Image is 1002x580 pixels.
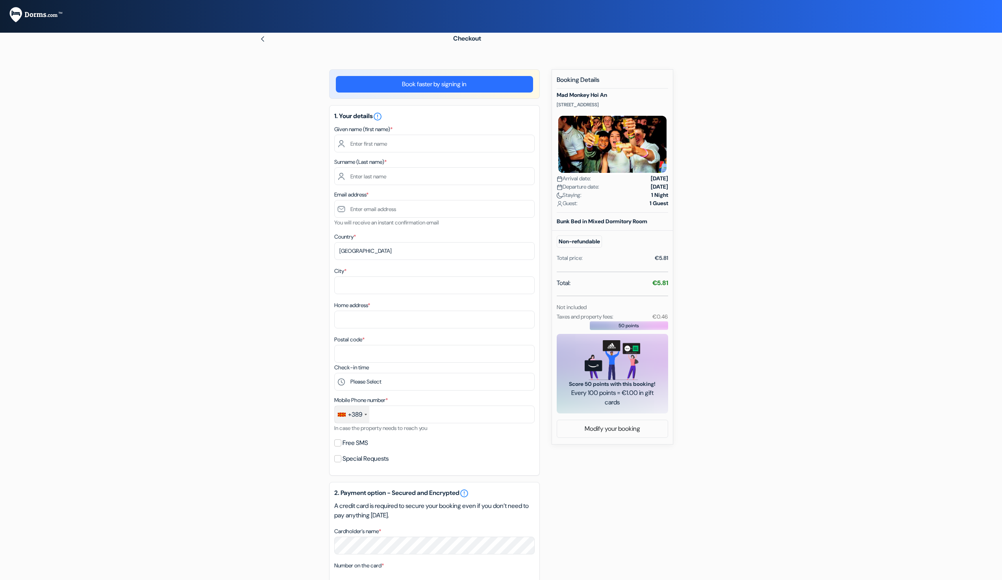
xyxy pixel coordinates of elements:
span: Guest: [557,199,578,208]
img: moon.svg [557,193,563,198]
small: €0.46 [652,313,668,320]
small: You will receive an instant confirmation email [334,219,439,226]
strong: €5.81 [652,279,668,287]
h5: Mad Monkey Hoi An [557,92,668,98]
p: A credit card is required to secure your booking even if you don’t need to pay anything [DATE]. [334,501,535,520]
label: Cardholder’s name [334,527,381,536]
span: Departure date: [557,183,599,191]
label: Free SMS [343,437,368,448]
strong: [DATE] [651,174,668,183]
img: gift_card_hero_new.png [585,340,640,380]
label: Given name (first name) [334,125,393,133]
label: Number on the card [334,561,384,570]
label: Postal code [334,335,365,344]
small: In case the property needs to reach you [334,424,427,432]
span: Total: [557,278,570,288]
a: error_outline [459,489,469,498]
strong: 1 Night [651,191,668,199]
input: Enter last name [334,167,535,185]
img: calendar.svg [557,184,563,190]
img: calendar.svg [557,176,563,182]
div: Macedonia (FYROM) (Македонија): +389 [335,406,369,423]
label: Surname (Last name) [334,158,387,166]
div: Total price: [557,254,583,262]
a: Book faster by signing in [336,76,533,93]
a: Modify your booking [557,421,668,436]
img: Dorms.com [9,7,62,22]
label: Check-in time [334,363,369,372]
b: Bunk Bed in Mixed Dormitory Room [557,218,647,225]
strong: [DATE] [651,183,668,191]
p: [STREET_ADDRESS] [557,102,668,108]
small: Not included [557,304,587,311]
img: left_arrow.svg [259,36,266,42]
input: Enter email address [334,200,535,218]
div: +389 [348,410,362,419]
span: Checkout [453,34,481,43]
span: 50 points [619,322,639,329]
input: Enter first name [334,135,535,152]
h5: Booking Details [557,76,668,89]
span: Staying: [557,191,582,199]
label: Email address [334,191,369,199]
strong: 1 Guest [650,199,668,208]
label: Special Requests [343,453,389,464]
h5: 2. Payment option - Secured and Encrypted [334,489,535,498]
h5: 1. Your details [334,112,535,121]
img: user_icon.svg [557,201,563,207]
span: Score 50 points with this booking! [566,380,659,388]
label: Country [334,233,356,241]
label: Mobile Phone number [334,396,388,404]
label: Home address [334,301,370,309]
small: Taxes and property fees: [557,313,613,320]
label: City [334,267,346,275]
i: error_outline [373,112,382,121]
small: Non-refundable [557,235,602,248]
span: Arrival date: [557,174,591,183]
a: error_outline [373,112,382,120]
span: Every 100 points = €1.00 in gift cards [566,388,659,407]
div: €5.81 [655,254,668,262]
